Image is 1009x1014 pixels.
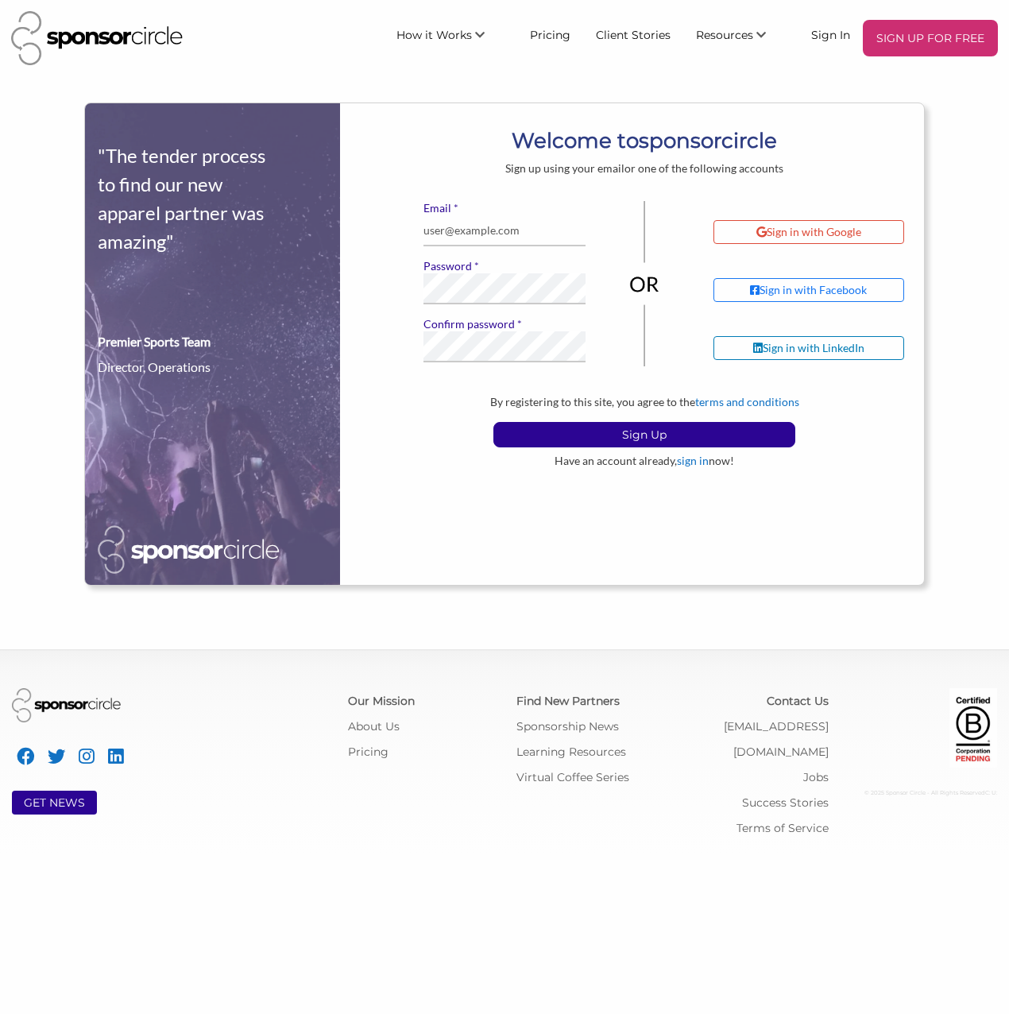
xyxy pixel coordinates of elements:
[583,20,683,48] a: Client Stories
[742,795,829,810] a: Success Stories
[629,201,659,366] img: or-divider-vertical-04be836281eac2ff1e2d8b3dc99963adb0027f4cd6cf8dbd6b945673e6b3c68b.png
[516,770,629,784] a: Virtual Coffee Series
[753,341,864,355] div: Sign in with LinkedIn
[713,336,913,360] a: Sign in with LinkedIn
[423,215,586,246] input: user@example.com
[365,126,924,155] h1: Welcome to circle
[696,28,753,42] span: Resources
[985,789,997,796] span: C: U:
[348,694,415,708] a: Our Mission
[517,20,583,48] a: Pricing
[98,141,280,256] div: "The tender process to find our new apparel partner was amazing"
[384,20,517,56] li: How it Works
[713,278,913,302] a: Sign in with Facebook
[803,770,829,784] a: Jobs
[767,694,829,708] a: Contact Us
[84,103,340,586] img: sign-up-testimonial-def32a0a4a1c0eb4219d967058da5be3d0661b8e3d1197772554463f7db77dfd.png
[677,454,709,467] a: sign in
[639,128,721,153] b: sponsor
[756,225,861,239] div: Sign in with Google
[724,719,829,759] a: [EMAIL_ADDRESS][DOMAIN_NAME]
[348,745,389,759] a: Pricing
[624,161,783,175] span: or one of the following accounts
[365,395,924,468] div: By registering to this site, you agree to the Have an account already, now!
[12,688,121,722] img: Sponsor Circle Logo
[516,694,620,708] a: Find New Partners
[11,11,183,65] img: Sponsor Circle Logo
[736,821,829,835] a: Terms of Service
[396,28,472,42] span: How it Works
[493,422,795,447] button: Sign Up
[516,745,626,759] a: Learning Resources
[494,423,794,447] p: Sign Up
[683,20,798,56] li: Resources
[365,161,924,176] div: Sign up using your email
[750,283,867,297] div: Sign in with Facebook
[98,525,280,573] img: Sponsor Circle Logo
[713,220,913,244] a: Sign in with Google
[695,395,799,408] a: terms and conditions
[516,719,619,733] a: Sponsorship News
[949,688,997,768] img: Certified Corporation Pending Logo
[798,20,863,48] a: Sign In
[24,795,85,810] a: GET NEWS
[852,780,997,806] div: © 2025 Sponsor Circle - All Rights Reserved
[98,332,211,351] div: Premier Sports Team
[423,317,586,331] label: Confirm password
[348,719,400,733] a: About Us
[98,358,211,377] div: Director, Operations
[869,26,992,50] p: SIGN UP FOR FREE
[423,259,586,273] label: Password
[423,201,586,215] label: Email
